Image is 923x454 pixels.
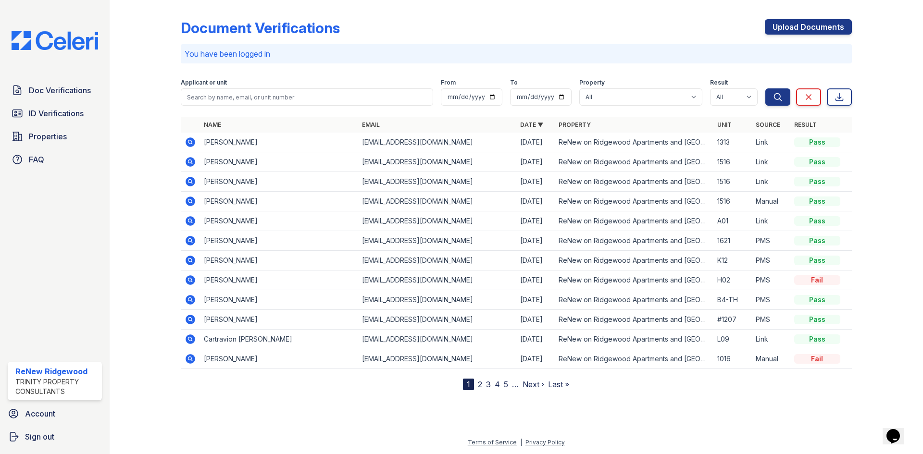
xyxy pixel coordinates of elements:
td: PMS [752,251,790,270]
td: Link [752,172,790,192]
span: … [512,379,519,390]
button: Sign out [4,427,106,446]
a: 5 [504,380,508,389]
span: Doc Verifications [29,85,91,96]
a: Date ▼ [520,121,543,128]
td: [EMAIL_ADDRESS][DOMAIN_NAME] [358,152,516,172]
td: ReNew on Ridgewood Apartments and [GEOGRAPHIC_DATA] [555,231,713,251]
td: [EMAIL_ADDRESS][DOMAIN_NAME] [358,133,516,152]
p: You have been logged in [185,48,848,60]
td: [DATE] [516,330,555,349]
a: Upload Documents [765,19,852,35]
td: [EMAIL_ADDRESS][DOMAIN_NAME] [358,270,516,290]
td: [PERSON_NAME] [200,211,358,231]
td: [DATE] [516,231,555,251]
a: Account [4,404,106,423]
td: PMS [752,231,790,251]
a: Name [204,121,221,128]
td: ReNew on Ridgewood Apartments and [GEOGRAPHIC_DATA] [555,290,713,310]
td: ReNew on Ridgewood Apartments and [GEOGRAPHIC_DATA] [555,349,713,369]
div: Document Verifications [181,19,340,37]
label: To [510,79,518,86]
div: 1 [463,379,474,390]
div: Pass [794,315,840,324]
td: [PERSON_NAME] [200,231,358,251]
td: [DATE] [516,133,555,152]
td: [EMAIL_ADDRESS][DOMAIN_NAME] [358,211,516,231]
td: [DATE] [516,251,555,270]
td: Manual [752,349,790,369]
a: Properties [8,127,102,146]
label: Result [710,79,728,86]
iframe: chat widget [883,416,913,444]
a: 2 [478,380,482,389]
div: Trinity Property Consultants [15,377,98,396]
td: ReNew on Ridgewood Apartments and [GEOGRAPHIC_DATA] [555,152,713,172]
a: Email [362,121,380,128]
td: H02 [713,270,752,290]
td: [DATE] [516,192,555,211]
td: [PERSON_NAME] [200,349,358,369]
div: Pass [794,137,840,147]
td: Cartravion [PERSON_NAME] [200,330,358,349]
a: 4 [495,380,500,389]
span: ID Verifications [29,108,84,119]
div: Pass [794,196,840,206]
td: ReNew on Ridgewood Apartments and [GEOGRAPHIC_DATA] [555,270,713,290]
div: Pass [794,216,840,226]
a: Property [559,121,591,128]
td: [EMAIL_ADDRESS][DOMAIN_NAME] [358,231,516,251]
td: [DATE] [516,310,555,330]
div: ReNew Ridgewood [15,366,98,377]
td: [DATE] [516,290,555,310]
td: PMS [752,290,790,310]
td: [DATE] [516,349,555,369]
td: K12 [713,251,752,270]
td: B4-TH [713,290,752,310]
div: Fail [794,275,840,285]
td: [PERSON_NAME] [200,251,358,270]
td: Link [752,211,790,231]
td: [EMAIL_ADDRESS][DOMAIN_NAME] [358,330,516,349]
td: ReNew on Ridgewood Apartments and [GEOGRAPHIC_DATA] [555,251,713,270]
label: Applicant or unit [181,79,227,86]
td: Link [752,152,790,172]
td: [PERSON_NAME] [200,310,358,330]
td: ReNew on Ridgewood Apartments and [GEOGRAPHIC_DATA] [555,133,713,152]
td: [DATE] [516,172,555,192]
div: Pass [794,295,840,305]
a: Doc Verifications [8,81,102,100]
td: #1207 [713,310,752,330]
td: [DATE] [516,152,555,172]
td: Link [752,330,790,349]
a: ID Verifications [8,104,102,123]
div: Pass [794,236,840,245]
label: From [441,79,456,86]
td: ReNew on Ridgewood Apartments and [GEOGRAPHIC_DATA] [555,172,713,192]
td: [PERSON_NAME] [200,270,358,290]
td: [DATE] [516,270,555,290]
div: Pass [794,256,840,265]
td: A01 [713,211,752,231]
td: [EMAIL_ADDRESS][DOMAIN_NAME] [358,192,516,211]
td: [PERSON_NAME] [200,152,358,172]
td: Link [752,133,790,152]
td: 1516 [713,152,752,172]
td: [EMAIL_ADDRESS][DOMAIN_NAME] [358,251,516,270]
a: Source [756,121,780,128]
td: 1621 [713,231,752,251]
td: [EMAIL_ADDRESS][DOMAIN_NAME] [358,310,516,330]
span: Account [25,408,55,419]
div: Pass [794,177,840,186]
a: Privacy Policy [525,439,565,446]
td: 1516 [713,192,752,211]
span: Properties [29,131,67,142]
td: [EMAIL_ADDRESS][DOMAIN_NAME] [358,172,516,192]
span: FAQ [29,154,44,165]
td: [EMAIL_ADDRESS][DOMAIN_NAME] [358,349,516,369]
td: [PERSON_NAME] [200,172,358,192]
td: 1016 [713,349,752,369]
td: 1516 [713,172,752,192]
div: Pass [794,334,840,344]
img: CE_Logo_Blue-a8612792a0a2168367f1c8372b55b34899dd931a85d93a1a3d3e32e68fde9ad4.png [4,31,106,50]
